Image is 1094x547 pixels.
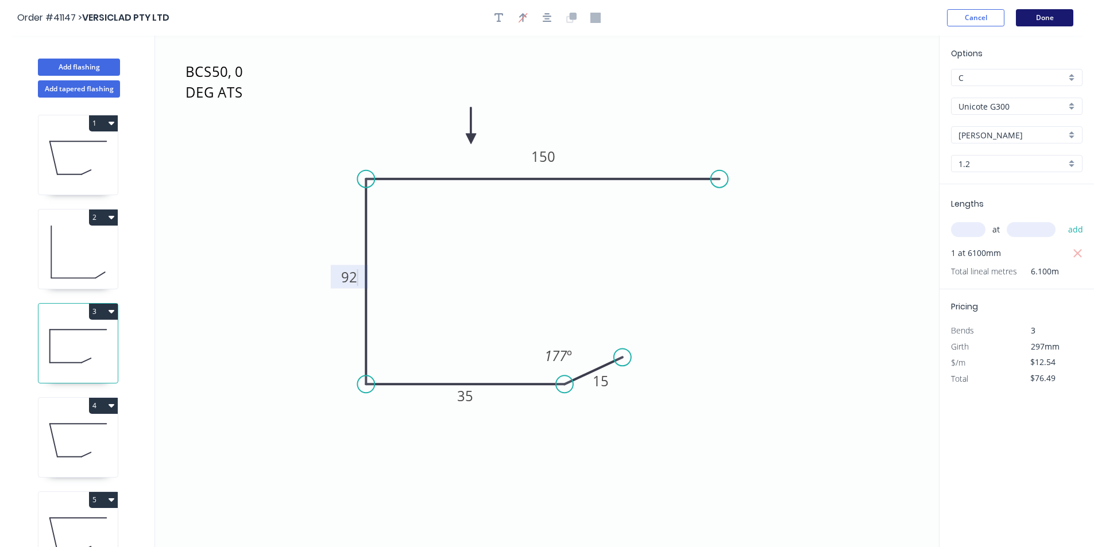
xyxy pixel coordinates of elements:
[457,386,473,405] tspan: 35
[951,48,983,59] span: Options
[951,373,968,384] span: Total
[82,11,169,24] span: VERSICLAD PTY LTD
[17,11,82,24] span: Order #41147 >
[38,59,120,76] button: Add flashing
[89,210,118,226] button: 2
[958,72,1066,84] input: Price level
[89,492,118,508] button: 5
[951,245,1001,261] span: 1 at 6100mm
[38,80,120,98] button: Add tapered flashing
[958,100,1066,112] input: Material
[951,198,984,210] span: Lengths
[89,398,118,414] button: 4
[1031,325,1035,336] span: 3
[958,158,1066,170] input: Thickness
[951,301,978,312] span: Pricing
[992,222,1000,238] span: at
[1031,341,1060,352] span: 297mm
[951,341,969,352] span: Girth
[947,9,1004,26] button: Cancel
[1062,220,1089,239] button: add
[951,263,1017,280] span: Total lineal metres
[1017,263,1059,280] span: 6.100m
[89,304,118,320] button: 3
[89,115,118,131] button: 1
[531,147,555,166] tspan: 150
[951,357,965,368] span: $/m
[1016,9,1073,26] button: Done
[958,129,1066,141] input: Colour
[183,60,276,102] textarea: BCS50, 0 DEG ATS
[593,371,609,390] tspan: 15
[567,346,572,365] tspan: º
[341,267,357,286] tspan: 92
[544,346,567,365] tspan: 177
[951,325,974,336] span: Bends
